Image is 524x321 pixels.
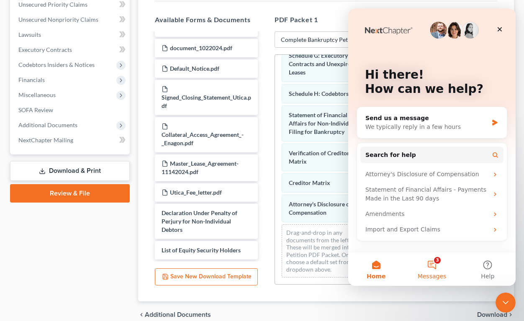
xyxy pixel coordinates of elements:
[18,91,56,98] span: Miscellaneous
[155,268,258,286] button: Save New Download Template
[477,311,507,318] span: Download
[138,311,211,318] a: chevron_left Additional Documents
[282,224,370,277] div: Drag-and-drop in any documents from the left. These will be merged into the Petition PDF Packet. ...
[477,311,514,318] button: Download chevron_right
[18,16,98,23] span: Unsecured Nonpriority Claims
[18,106,53,113] span: SOFA Review
[162,209,237,233] span: Declaration Under Penalty of Perjury for Non-Individual Debtors
[289,90,349,97] span: Schedule H: Codebtors
[162,247,241,254] span: List of Equity Security Holders
[10,184,130,203] a: Review & File
[170,65,219,72] span: Default_Notice.pdf
[289,179,330,186] span: Creditor Matrix
[496,293,516,313] iframe: Intercom live chat
[12,42,130,57] a: Executory Contracts
[18,61,95,68] span: Codebtors Insiders & Notices
[12,27,130,42] a: Lawsuits
[10,161,130,181] a: Download & Print
[18,121,77,128] span: Additional Documents
[162,131,244,146] span: Collateral_Access_Agreement_-_Enagon.pdf
[145,311,211,318] span: Additional Documents
[289,149,349,165] span: Verification of Creditor Matrix
[18,31,41,38] span: Lawsuits
[12,103,130,118] a: SOFA Review
[507,311,514,318] i: chevron_right
[18,136,73,144] span: NextChapter Mailing
[155,15,258,25] h5: Available Forms & Documents
[12,12,130,27] a: Unsecured Nonpriority Claims
[18,46,72,53] span: Executory Contracts
[162,94,251,109] span: Signed_Closing_Statement_Utica.pdf
[348,8,516,286] iframe: Intercom live chat
[289,52,354,76] span: Schedule G: Executory Contracts and Unexpired Leases
[162,160,239,175] span: Master_Lease_Agreement-11142024.pdf
[289,200,352,216] span: Attorney's Disclosure of Compensation
[289,111,359,135] span: Statement of Financial Affairs for Non-Individuals Filing for Bankruptcy
[275,15,378,25] h5: PDF Packet 1
[18,1,87,8] span: Unsecured Priority Claims
[138,311,145,318] i: chevron_left
[170,44,232,51] span: document_1022024.pdf
[12,133,130,148] a: NextChapter Mailing
[170,189,222,196] span: Utica_Fee_letter.pdf
[18,76,45,83] span: Financials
